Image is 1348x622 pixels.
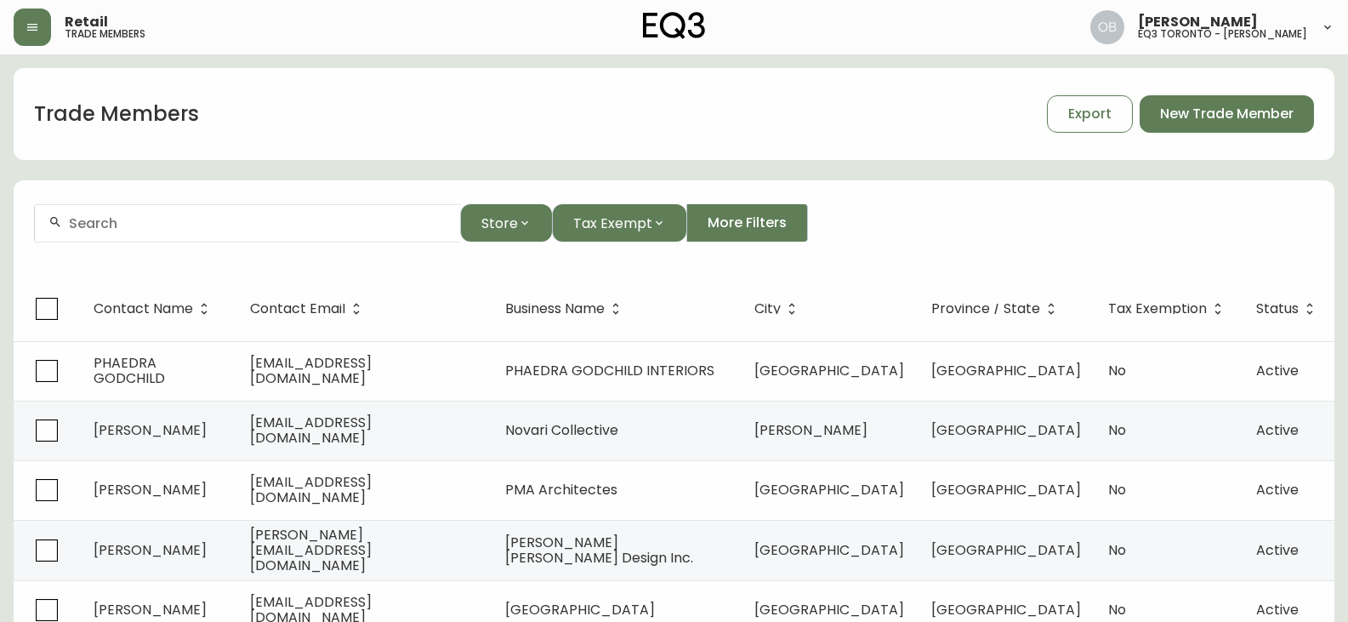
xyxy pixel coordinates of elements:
span: New Trade Member [1160,105,1294,123]
span: [PERSON_NAME] [1138,15,1258,29]
span: No [1108,361,1126,380]
span: City [754,304,781,314]
span: Province / State [931,304,1040,314]
button: Tax Exempt [552,204,686,242]
button: Export [1047,95,1133,133]
span: No [1108,420,1126,440]
span: Active [1256,420,1299,440]
span: Active [1256,600,1299,619]
button: Store [460,204,552,242]
span: Status [1256,301,1321,317]
span: No [1108,480,1126,499]
span: [GEOGRAPHIC_DATA] [754,600,904,619]
button: More Filters [686,204,808,242]
span: PHAEDRA GODCHILD [94,353,165,388]
span: [PERSON_NAME] [94,540,207,560]
span: Contact Email [250,301,367,317]
h1: Trade Members [34,100,199,128]
span: [PERSON_NAME] [94,600,207,619]
span: Active [1256,361,1299,380]
span: Tax Exemption [1108,301,1229,317]
span: Novari Collective [505,420,618,440]
span: PMA Architectes [505,480,617,499]
span: City [754,301,803,317]
span: [PERSON_NAME] [94,420,207,440]
span: [GEOGRAPHIC_DATA] [931,480,1081,499]
span: Active [1256,540,1299,560]
span: Province / State [931,301,1062,317]
input: Search [69,215,446,231]
span: [GEOGRAPHIC_DATA] [931,600,1081,619]
span: [EMAIL_ADDRESS][DOMAIN_NAME] [250,472,372,507]
span: [EMAIL_ADDRESS][DOMAIN_NAME] [250,413,372,448]
span: [GEOGRAPHIC_DATA] [754,361,904,380]
span: [GEOGRAPHIC_DATA] [754,480,904,499]
span: Retail [65,15,108,29]
h5: eq3 toronto - [PERSON_NAME] [1138,29,1307,39]
span: [GEOGRAPHIC_DATA] [505,600,655,619]
span: [PERSON_NAME] [754,420,867,440]
span: [PERSON_NAME][EMAIL_ADDRESS][DOMAIN_NAME] [250,525,372,575]
span: Contact Email [250,304,345,314]
span: Tax Exempt [573,213,652,234]
span: Business Name [505,301,627,317]
span: [PERSON_NAME] [PERSON_NAME] Design Inc. [505,533,693,568]
span: [GEOGRAPHIC_DATA] [931,540,1081,560]
span: [PERSON_NAME] [94,480,207,499]
span: Store [481,213,518,234]
span: PHAEDRA GODCHILD INTERIORS [505,361,714,380]
span: [GEOGRAPHIC_DATA] [754,540,904,560]
span: Contact Name [94,304,193,314]
span: Status [1256,304,1299,314]
button: New Trade Member [1140,95,1314,133]
span: No [1108,540,1126,560]
span: Tax Exemption [1108,304,1207,314]
span: [EMAIL_ADDRESS][DOMAIN_NAME] [250,353,372,388]
h5: trade members [65,29,145,39]
span: More Filters [708,214,787,232]
span: [GEOGRAPHIC_DATA] [931,420,1081,440]
span: Active [1256,480,1299,499]
img: 8e0065c524da89c5c924d5ed86cfe468 [1090,10,1124,44]
span: Export [1068,105,1112,123]
span: [GEOGRAPHIC_DATA] [931,361,1081,380]
span: Business Name [505,304,605,314]
img: logo [643,12,706,39]
span: No [1108,600,1126,619]
span: Contact Name [94,301,215,317]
